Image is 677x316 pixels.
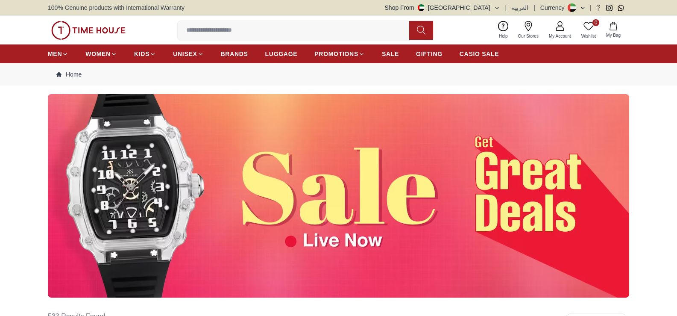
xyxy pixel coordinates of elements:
img: United Arab Emirates [418,4,425,11]
button: My Bag [601,20,626,40]
a: Facebook [595,5,601,11]
a: GIFTING [416,46,443,62]
span: 100% Genuine products with International Warranty [48,3,185,12]
a: CASIO SALE [460,46,499,62]
span: | [533,3,535,12]
span: My Account [545,33,574,39]
span: MEN [48,50,62,58]
span: | [589,3,591,12]
span: CASIO SALE [460,50,499,58]
a: Our Stores [513,19,544,41]
div: Currency [540,3,568,12]
span: LUGGAGE [265,50,298,58]
img: ... [48,94,629,298]
a: KIDS [134,46,156,62]
img: ... [51,21,126,40]
span: BRANDS [221,50,248,58]
a: Instagram [606,5,613,11]
a: BRANDS [221,46,248,62]
span: | [505,3,507,12]
a: MEN [48,46,68,62]
a: Help [494,19,513,41]
button: العربية [512,3,528,12]
a: 0Wishlist [576,19,601,41]
span: 0 [592,19,599,26]
span: Our Stores [515,33,542,39]
a: PROMOTIONS [314,46,365,62]
a: Whatsapp [618,5,624,11]
span: KIDS [134,50,149,58]
span: Help [495,33,511,39]
span: My Bag [603,32,624,38]
a: Home [56,70,82,79]
a: SALE [382,46,399,62]
span: Wishlist [578,33,599,39]
a: WOMEN [85,46,117,62]
nav: Breadcrumb [48,63,629,86]
span: SALE [382,50,399,58]
span: PROMOTIONS [314,50,358,58]
a: UNISEX [173,46,203,62]
button: Shop From[GEOGRAPHIC_DATA] [385,3,500,12]
span: WOMEN [85,50,111,58]
a: LUGGAGE [265,46,298,62]
span: UNISEX [173,50,197,58]
span: GIFTING [416,50,443,58]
